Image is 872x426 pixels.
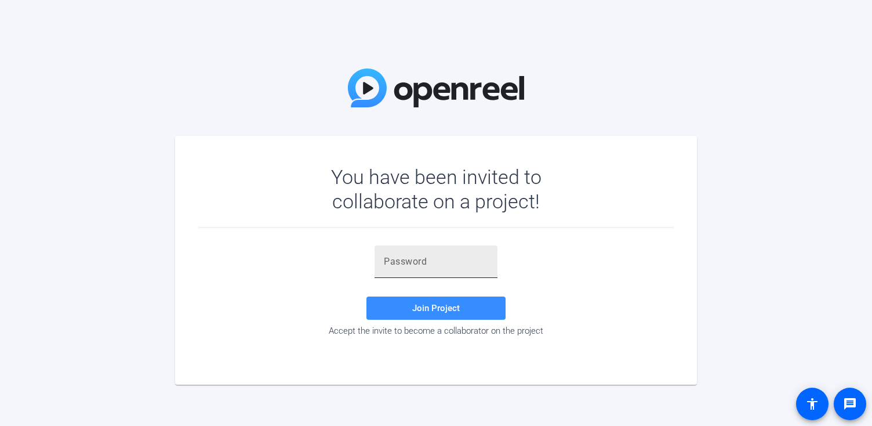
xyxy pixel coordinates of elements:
[805,397,819,411] mat-icon: accessibility
[412,303,460,313] span: Join Project
[348,68,524,107] img: OpenReel Logo
[366,297,506,320] button: Join Project
[198,326,674,336] div: Accept the invite to become a collaborator on the project
[843,397,857,411] mat-icon: message
[384,255,488,269] input: Password
[297,165,575,214] div: You have been invited to collaborate on a project!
